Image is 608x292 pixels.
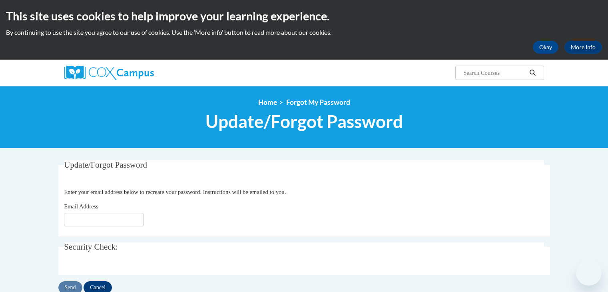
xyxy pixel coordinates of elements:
button: Search [526,68,538,78]
h2: This site uses cookies to help improve your learning experience. [6,8,602,24]
a: Home [258,98,277,106]
span: Forgot My Password [286,98,350,106]
input: Search Courses [462,68,526,78]
p: By continuing to use the site you agree to our use of cookies. Use the ‘More info’ button to read... [6,28,602,37]
span: Security Check: [64,242,118,252]
iframe: Button to launch messaging window [576,260,602,286]
span: Update/Forgot Password [64,160,147,170]
button: Okay [533,41,558,54]
input: Email [64,213,144,226]
span: Email Address [64,203,98,210]
span: Update/Forgot Password [205,111,403,132]
span: Enter your email address below to recreate your password. Instructions will be emailed to you. [64,189,286,195]
a: More Info [564,41,602,54]
img: Cox Campus [64,66,154,80]
a: Cox Campus [64,66,216,80]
